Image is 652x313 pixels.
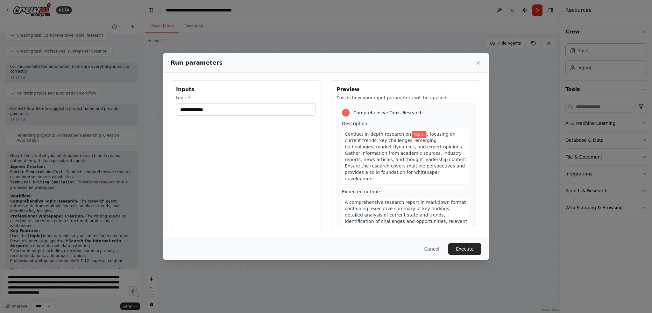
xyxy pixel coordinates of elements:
span: Conduct in-depth research on [345,132,411,137]
label: topic [176,95,315,101]
button: Cancel [419,243,444,255]
p: This is how your input parameters will be applied: [337,95,476,101]
span: A comprehensive research report in markdown format containing: executive summary of key findings,... [345,200,467,243]
span: Variable: topic [412,131,426,138]
span: Expected output: [342,189,380,194]
button: Execute [448,243,481,255]
h2: Run parameters [171,58,223,67]
h3: Preview [337,86,476,93]
div: 1 [342,109,350,117]
h3: Inputs [176,86,315,93]
span: Description: [342,121,369,126]
span: Comprehensive Topic Research [353,110,423,116]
